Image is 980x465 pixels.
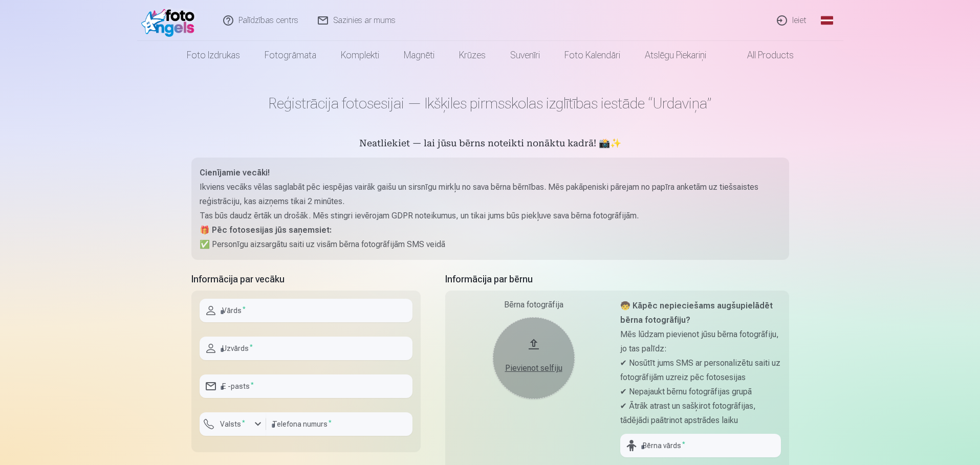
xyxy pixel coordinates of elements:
[493,317,575,399] button: Pievienot selfiju
[141,4,200,37] img: /fa1
[620,385,781,399] p: ✔ Nepajaukt bērnu fotogrāfijas grupā
[191,272,421,286] h5: Informācija par vecāku
[216,419,249,429] label: Valsts
[445,272,789,286] h5: Informācija par bērnu
[620,356,781,385] p: ✔ Nosūtīt jums SMS ar personalizētu saiti uz fotogrāfijām uzreiz pēc fotosesijas
[718,41,806,70] a: All products
[191,94,789,113] h1: Reģistrācija fotosesijai — Ikšķiles pirmsskolas izglītības iestāde “Urdaviņa”
[191,137,789,151] h5: Neatliekiet — lai jūsu bērns noteikti nonāktu kadrā! 📸✨
[620,327,781,356] p: Mēs lūdzam pievienot jūsu bērna fotogrāfiju, jo tas palīdz:
[620,301,773,325] strong: 🧒 Kāpēc nepieciešams augšupielādēt bērna fotogrāfiju?
[200,237,781,252] p: ✅ Personīgu aizsargātu saiti uz visām bērna fotogrāfijām SMS veidā
[200,209,781,223] p: Tas būs daudz ērtāk un drošāk. Mēs stingri ievērojam GDPR noteikumus, un tikai jums būs piekļuve ...
[453,299,614,311] div: Bērna fotogrāfija
[175,41,252,70] a: Foto izdrukas
[391,41,447,70] a: Magnēti
[633,41,718,70] a: Atslēgu piekariņi
[252,41,329,70] a: Fotogrāmata
[447,41,498,70] a: Krūzes
[200,412,266,436] button: Valsts*
[503,362,564,374] div: Pievienot selfiju
[620,399,781,428] p: ✔ Ātrāk atrast un sašķirot fotogrāfijas, tādējādi paātrinot apstrādes laiku
[200,180,781,209] p: Ikviens vecāks vēlas saglabāt pēc iespējas vairāk gaišu un sirsnīgu mirkļu no sava bērna bērnības...
[552,41,633,70] a: Foto kalendāri
[329,41,391,70] a: Komplekti
[200,168,270,178] strong: Cienījamie vecāki!
[498,41,552,70] a: Suvenīri
[200,225,332,235] strong: 🎁 Pēc fotosesijas jūs saņemsiet:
